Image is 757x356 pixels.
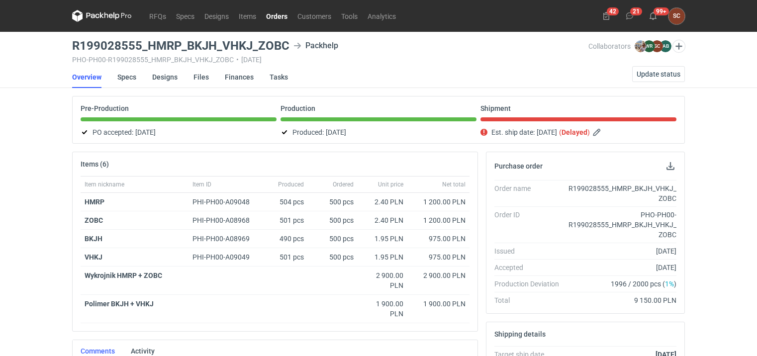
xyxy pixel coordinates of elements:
h2: Items (6) [81,160,109,168]
span: Net total [442,180,466,188]
p: Shipment [480,104,511,112]
div: 975.00 PLN [411,252,466,262]
span: Produced [278,180,304,188]
figcaption: SC [651,40,663,52]
div: Total [494,295,567,305]
div: R199028555_HMRP_BKJH_VHKJ_ZOBC [567,183,676,203]
div: PHO-PH00-R199028555_HMRP_BKJH_VHKJ_ZOBC [DATE] [72,56,588,64]
a: Finances [225,66,254,88]
div: 501 pcs [263,211,308,230]
a: ZOBC [85,216,103,224]
strong: VHKJ [85,253,102,261]
span: [DATE] [326,126,346,138]
em: ( [559,128,562,136]
button: 21 [622,8,638,24]
a: Specs [171,10,199,22]
div: 9 150.00 PLN [567,295,676,305]
img: Michał Palasek [635,40,647,52]
div: 975.00 PLN [411,234,466,244]
p: Production [281,104,315,112]
div: 490 pcs [263,230,308,248]
figcaption: WR [643,40,655,52]
div: 2 900.00 PLN [411,270,466,280]
figcaption: AB [660,40,671,52]
div: 1.95 PLN [362,234,403,244]
div: PHI-PH00-A08969 [192,234,259,244]
span: Collaborators [588,42,631,50]
a: Customers [292,10,336,22]
span: • [236,56,239,64]
div: 2.40 PLN [362,215,403,225]
h3: R199028555_HMRP_BKJH_VHKJ_ZOBC [72,40,289,52]
strong: Delayed [562,128,587,136]
button: SC [668,8,685,24]
div: 2 900.00 PLN [362,270,403,290]
strong: HMRP [85,198,104,206]
div: Order name [494,183,567,203]
a: Analytics [363,10,401,22]
h2: Purchase order [494,162,543,170]
strong: Polimer BKJH + VHKJ [85,300,154,308]
strong: Wykrojnik HMRP + ZOBC [85,271,162,279]
a: BKJH [85,235,102,243]
button: Download PO [664,160,676,172]
div: 1 900.00 PLN [362,299,403,319]
a: Designs [152,66,178,88]
div: [DATE] [567,246,676,256]
div: 2.40 PLN [362,197,403,207]
span: 1996 / 2000 pcs ( ) [611,279,676,289]
a: Overview [72,66,101,88]
div: Packhelp [293,40,338,52]
div: 1 900.00 PLN [411,299,466,309]
a: Items [234,10,261,22]
div: 501 pcs [263,248,308,267]
div: PHO-PH00-R199028555_HMRP_BKJH_VHKJ_ZOBC [567,210,676,240]
div: Order ID [494,210,567,240]
a: Designs [199,10,234,22]
span: [DATE] [537,126,557,138]
span: Unit price [378,180,403,188]
div: Produced: [281,126,476,138]
a: Specs [117,66,136,88]
div: 500 pcs [308,248,358,267]
div: Issued [494,246,567,256]
a: Files [193,66,209,88]
p: Pre-Production [81,104,129,112]
div: [DATE] [567,263,676,272]
div: Accepted [494,263,567,272]
button: 99+ [645,8,661,24]
div: PHI-PH00-A09048 [192,197,259,207]
span: Update status [637,71,680,78]
div: Production Deviation [494,279,567,289]
button: Edit estimated shipping date [592,126,604,138]
div: Est. ship date: [480,126,676,138]
div: 500 pcs [308,193,358,211]
span: Ordered [333,180,354,188]
div: 1 200.00 PLN [411,215,466,225]
div: 1.95 PLN [362,252,403,262]
a: Tools [336,10,363,22]
button: Edit collaborators [672,40,685,53]
a: RFQs [144,10,171,22]
div: 500 pcs [308,211,358,230]
a: Orders [261,10,292,22]
div: 504 pcs [263,193,308,211]
svg: Packhelp Pro [72,10,132,22]
div: Sylwia Cichórz [668,8,685,24]
button: 42 [598,8,614,24]
span: 1% [665,280,674,288]
button: Update status [632,66,685,82]
em: ) [587,128,590,136]
span: [DATE] [135,126,156,138]
div: PO accepted: [81,126,277,138]
div: 1 200.00 PLN [411,197,466,207]
h2: Shipping details [494,330,546,338]
span: Item nickname [85,180,124,188]
div: 500 pcs [308,230,358,248]
a: Tasks [270,66,288,88]
div: PHI-PH00-A08968 [192,215,259,225]
div: PHI-PH00-A09049 [192,252,259,262]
